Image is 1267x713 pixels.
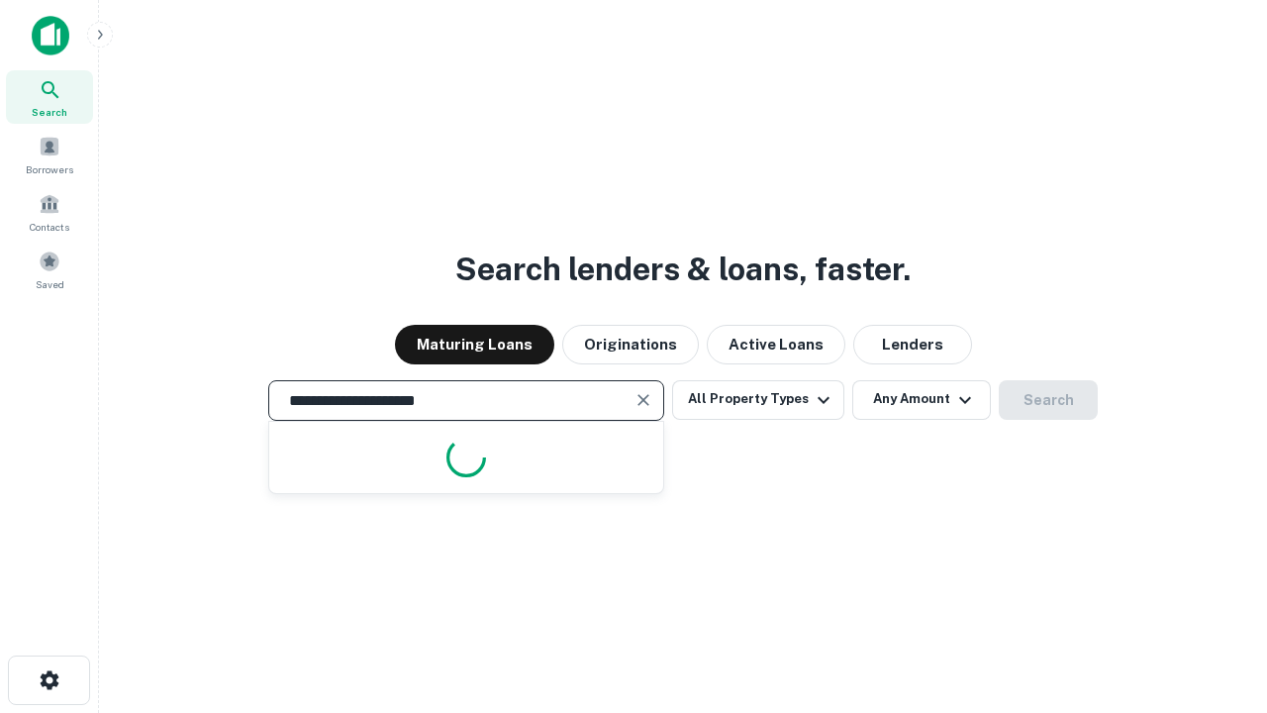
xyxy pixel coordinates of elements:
[6,185,93,239] a: Contacts
[32,16,69,55] img: capitalize-icon.png
[672,380,844,420] button: All Property Types
[455,246,911,293] h3: Search lenders & loans, faster.
[6,243,93,296] a: Saved
[1168,555,1267,650] iframe: Chat Widget
[562,325,699,364] button: Originations
[707,325,845,364] button: Active Loans
[852,380,991,420] button: Any Amount
[26,161,73,177] span: Borrowers
[30,219,69,235] span: Contacts
[36,276,64,292] span: Saved
[853,325,972,364] button: Lenders
[6,128,93,181] a: Borrowers
[32,104,67,120] span: Search
[395,325,554,364] button: Maturing Loans
[630,386,657,414] button: Clear
[6,70,93,124] a: Search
